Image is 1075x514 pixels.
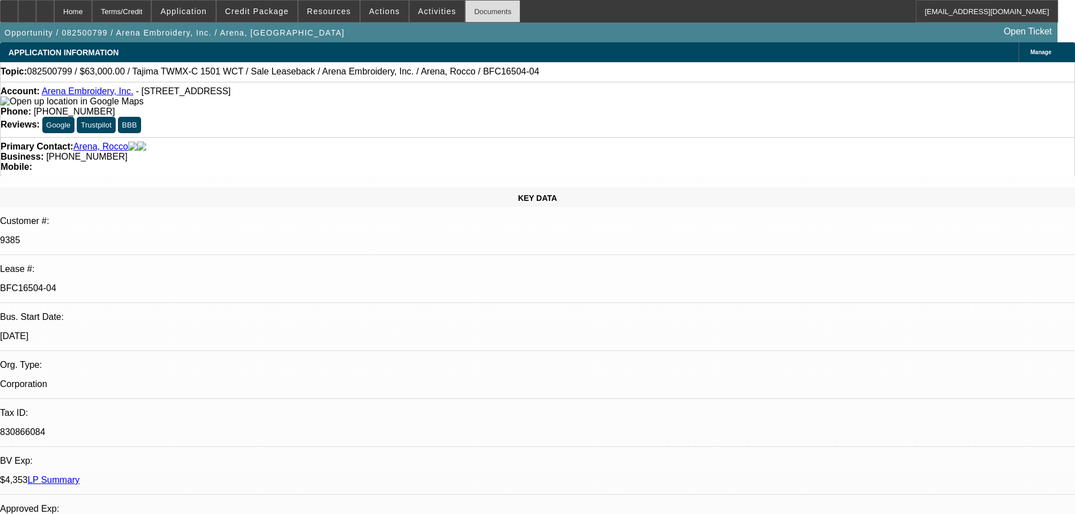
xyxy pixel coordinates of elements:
[1,142,73,152] strong: Primary Contact:
[518,194,557,203] span: KEY DATA
[5,28,345,37] span: Opportunity / 082500799 / Arena Embroidery, Inc. / Arena, [GEOGRAPHIC_DATA]
[299,1,359,22] button: Resources
[160,7,207,16] span: Application
[42,86,133,96] a: Arena Embroidery, Inc.
[128,142,137,152] img: facebook-icon.png
[27,67,539,77] span: 082500799 / $63,000.00 / Tajima TWMX-C 1501 WCT / Sale Leaseback / Arena Embroidery, Inc. / Arena...
[8,48,119,57] span: APPLICATION INFORMATION
[410,1,465,22] button: Activities
[1,107,31,116] strong: Phone:
[42,117,74,133] button: Google
[28,475,80,485] a: LP Summary
[136,86,231,96] span: - [STREET_ADDRESS]
[1,96,143,106] a: View Google Maps
[77,117,115,133] button: Trustpilot
[225,7,289,16] span: Credit Package
[1030,49,1051,55] span: Manage
[217,1,297,22] button: Credit Package
[73,142,128,152] a: Arena, Rocco
[152,1,215,22] button: Application
[137,142,146,152] img: linkedin-icon.png
[307,7,351,16] span: Resources
[361,1,409,22] button: Actions
[46,152,128,161] span: [PHONE_NUMBER]
[34,107,115,116] span: [PHONE_NUMBER]
[999,22,1056,41] a: Open Ticket
[1,120,40,129] strong: Reviews:
[1,86,40,96] strong: Account:
[1,96,143,107] img: Open up location in Google Maps
[1,162,32,172] strong: Mobile:
[418,7,457,16] span: Activities
[1,67,27,77] strong: Topic:
[118,117,141,133] button: BBB
[369,7,400,16] span: Actions
[1,152,43,161] strong: Business:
